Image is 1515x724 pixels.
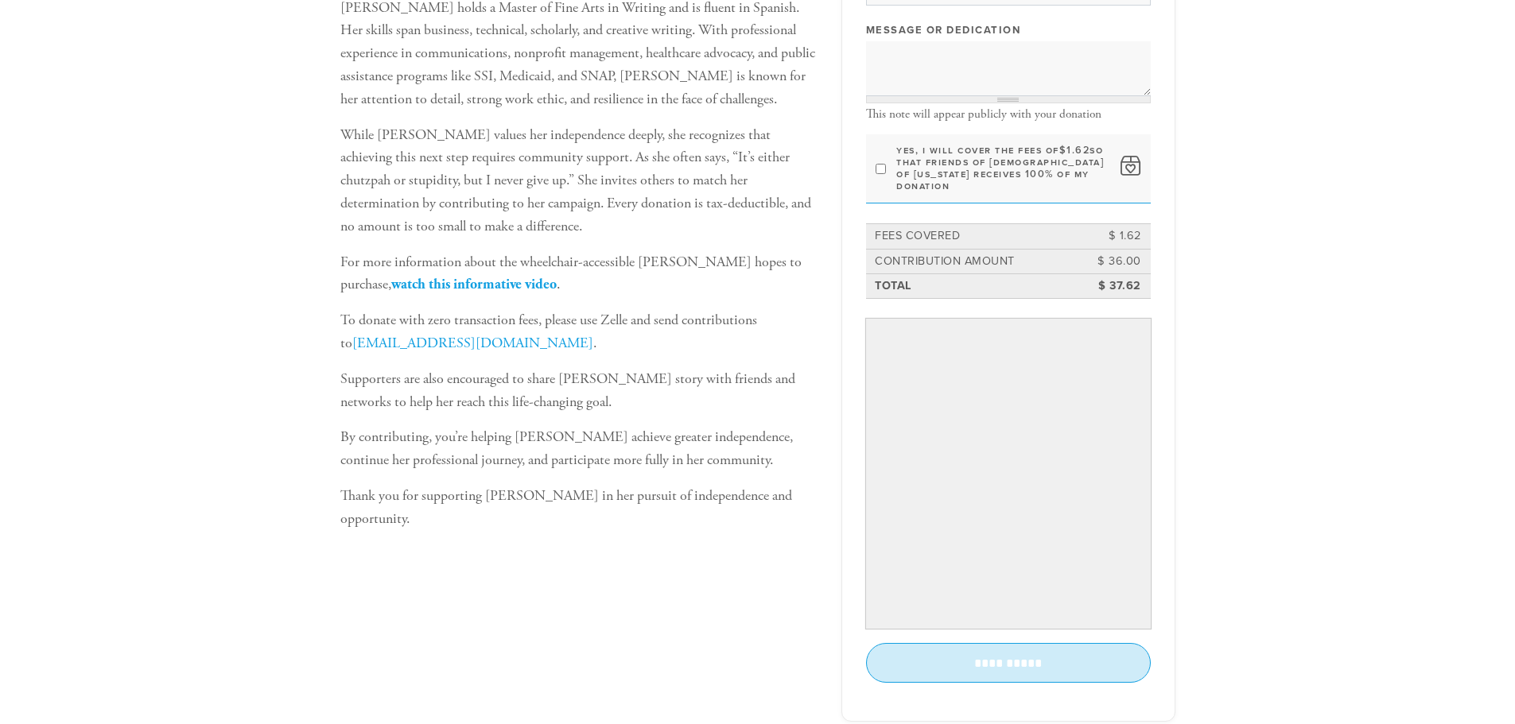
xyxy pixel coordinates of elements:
p: To donate with zero transaction fees, please use Zelle and send contributions to . [340,309,818,355]
td: Total [872,275,1072,297]
p: Thank you for supporting [PERSON_NAME] in her pursuit of independence and opportunity. [340,485,818,531]
iframe: Secure payment input frame [869,323,1148,625]
a: [EMAIL_ADDRESS][DOMAIN_NAME] [352,334,593,352]
label: Message or dedication [866,23,1021,37]
td: Contribution Amount [872,250,1072,273]
p: While [PERSON_NAME] values her independence deeply, she recognizes that achieving this next step ... [340,124,818,238]
td: $ 36.00 [1072,250,1144,273]
td: $ 37.62 [1072,275,1144,297]
span: $ [1059,144,1067,157]
p: By contributing, you’re helping [PERSON_NAME] achieve greater independence, continue her professi... [340,426,818,472]
p: For more information about the wheelchair-accessible [PERSON_NAME] hopes to purchase, . [340,251,818,297]
td: Fees covered [872,225,1072,247]
td: $ 1.62 [1072,225,1144,247]
div: This note will appear publicly with your donation [866,107,1151,122]
a: watch this informative video [391,275,557,293]
span: 1.62 [1066,144,1090,157]
p: Supporters are also encouraged to share [PERSON_NAME] story with friends and networks to help her... [340,368,818,414]
label: Yes, I will cover the fees of so that Friends of [DEMOGRAPHIC_DATA] of [US_STATE] receives 100% o... [896,145,1110,192]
